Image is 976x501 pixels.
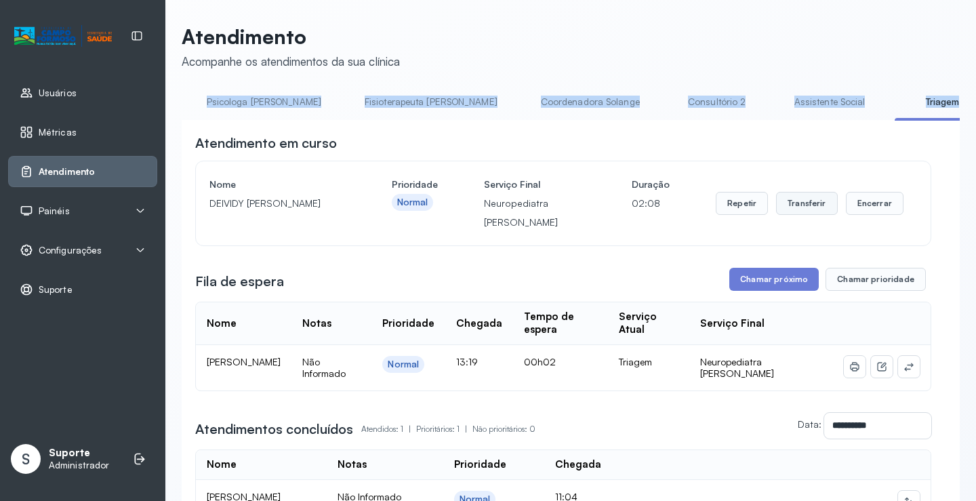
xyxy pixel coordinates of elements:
[416,420,472,439] p: Prioritários: 1
[49,447,109,460] p: Suporte
[826,268,926,291] button: Chamar prioridade
[388,359,419,370] div: Normal
[392,175,438,194] h4: Prioridade
[524,356,556,367] span: 00h02
[195,134,337,153] h3: Atendimento em curso
[39,87,77,99] span: Usuários
[700,317,765,330] div: Serviço Final
[351,91,511,113] a: Fisioterapeuta [PERSON_NAME]
[20,125,146,139] a: Métricas
[207,356,281,367] span: [PERSON_NAME]
[524,310,597,336] div: Tempo de espera
[20,165,146,178] a: Atendimento
[776,192,838,215] button: Transferir
[182,54,400,68] div: Acompanhe os atendimentos da sua clínica
[729,268,819,291] button: Chamar próximo
[456,317,502,330] div: Chegada
[209,175,346,194] h4: Nome
[619,356,678,368] div: Triagem
[472,420,535,439] p: Não prioritários: 0
[39,284,73,296] span: Suporte
[193,91,335,113] a: Psicologa [PERSON_NAME]
[302,356,346,380] span: Não Informado
[49,460,109,471] p: Administrador
[781,91,879,113] a: Assistente Social
[302,317,331,330] div: Notas
[409,424,411,434] span: |
[484,175,586,194] h4: Serviço Final
[555,458,601,471] div: Chegada
[700,356,774,380] span: Neuropediatra [PERSON_NAME]
[39,166,95,178] span: Atendimento
[182,24,400,49] p: Atendimento
[397,197,428,208] div: Normal
[527,91,653,113] a: Coordenadora Solange
[465,424,467,434] span: |
[798,418,821,430] label: Data:
[20,86,146,100] a: Usuários
[632,194,670,213] p: 02:08
[632,175,670,194] h4: Duração
[361,420,416,439] p: Atendidos: 1
[207,458,237,471] div: Nome
[207,317,237,330] div: Nome
[846,192,903,215] button: Encerrar
[716,192,768,215] button: Repetir
[39,127,77,138] span: Métricas
[619,310,678,336] div: Serviço Atual
[39,245,102,256] span: Configurações
[195,272,284,291] h3: Fila de espera
[338,458,367,471] div: Notas
[39,205,70,217] span: Painéis
[484,194,586,232] p: Neuropediatra [PERSON_NAME]
[454,458,506,471] div: Prioridade
[209,194,346,213] p: DEIVIDY [PERSON_NAME]
[195,420,353,439] h3: Atendimentos concluídos
[382,317,434,330] div: Prioridade
[456,356,478,367] span: 13:19
[14,25,112,47] img: Logotipo do estabelecimento
[670,91,765,113] a: Consultório 2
